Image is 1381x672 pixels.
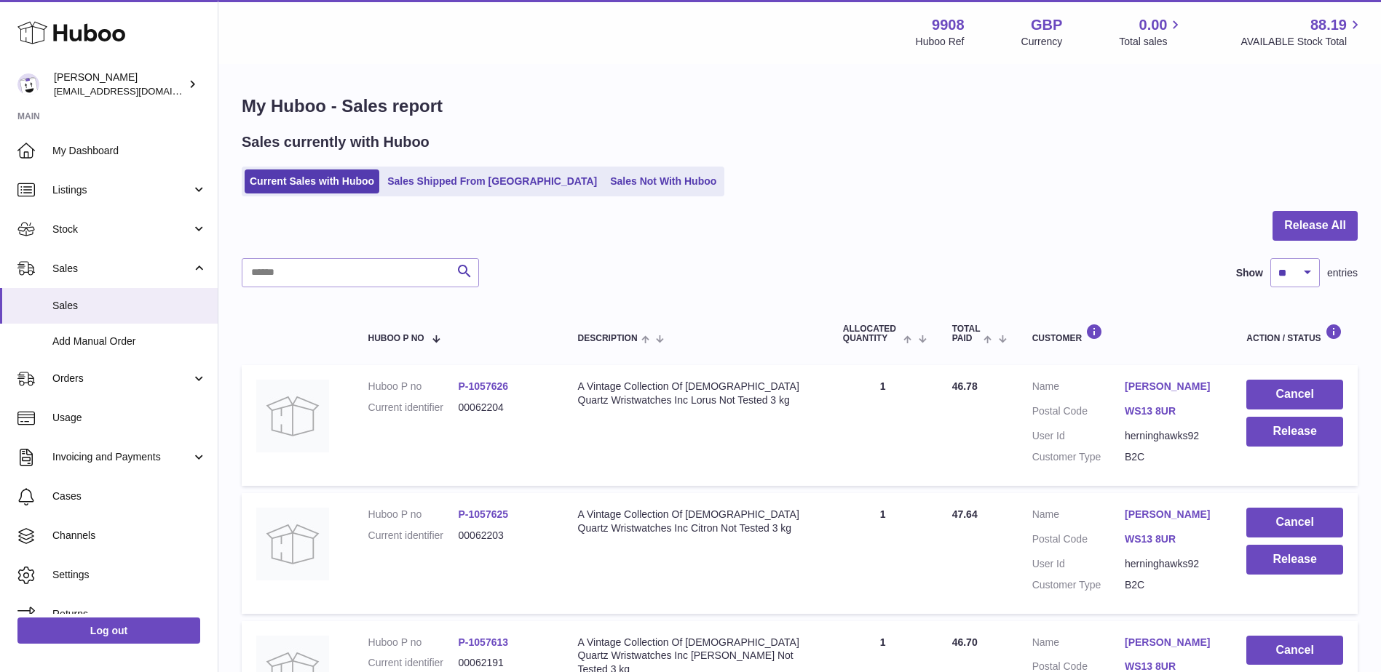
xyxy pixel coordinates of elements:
img: internalAdmin-9908@internal.huboo.com [17,73,39,95]
strong: GBP [1031,15,1062,35]
dt: Huboo P no [368,508,459,521]
dt: User Id [1032,429,1125,443]
span: 47.64 [952,508,978,520]
td: 1 [828,493,938,614]
dt: Customer Type [1032,578,1125,592]
div: Customer [1032,324,1218,343]
dt: Name [1032,380,1125,397]
span: Add Manual Order [52,335,207,348]
dd: B2C [1125,578,1217,592]
span: Sales [52,299,207,313]
h2: Sales currently with Huboo [242,132,430,152]
a: P-1057625 [459,508,509,520]
span: 0.00 [1139,15,1168,35]
span: Returns [52,607,207,621]
dd: 00062191 [459,656,549,670]
span: Stock [52,223,191,236]
dt: Current identifier [368,656,459,670]
dt: Name [1032,508,1125,525]
a: WS13 8UR [1125,532,1217,546]
a: P-1057626 [459,380,509,392]
button: Release All [1273,211,1358,241]
span: ALLOCATED Quantity [843,324,900,343]
a: P-1057613 [459,636,509,648]
span: AVAILABLE Stock Total [1240,35,1364,49]
a: Sales Not With Huboo [605,169,721,193]
img: no-photo.jpg [256,380,329,452]
div: A Vintage Collection Of [DEMOGRAPHIC_DATA] Quartz Wristwatches Inc Citron Not Tested 3 kg [578,508,814,535]
label: Show [1236,266,1263,280]
td: 1 [828,365,938,486]
dd: herninghawks92 [1125,557,1217,571]
dt: Current identifier [368,529,459,543]
a: 0.00 Total sales [1119,15,1184,49]
span: Description [578,334,638,343]
span: Channels [52,529,207,543]
button: Cancel [1246,636,1343,665]
a: [PERSON_NAME] [1125,380,1217,393]
span: Invoicing and Payments [52,450,191,464]
span: 46.78 [952,380,978,392]
span: Cases [52,489,207,503]
a: [PERSON_NAME] [1125,636,1217,649]
dd: 00062203 [459,529,549,543]
a: Current Sales with Huboo [245,169,379,193]
dt: Name [1032,636,1125,653]
div: A Vintage Collection Of [DEMOGRAPHIC_DATA] Quartz Wristwatches Inc Lorus Not Tested 3 kg [578,380,814,407]
dt: Customer Type [1032,450,1125,464]
div: Action / Status [1246,324,1343,343]
strong: 9908 [932,15,965,35]
dt: Huboo P no [368,380,459,393]
dt: Postal Code [1032,532,1125,550]
button: Cancel [1246,508,1343,537]
a: Sales Shipped From [GEOGRAPHIC_DATA] [382,169,602,193]
button: Release [1246,545,1343,575]
a: WS13 8UR [1125,404,1217,418]
span: Sales [52,262,191,276]
span: Listings [52,183,191,197]
div: Huboo Ref [916,35,965,49]
span: Orders [52,372,191,385]
button: Cancel [1246,380,1343,409]
dt: Huboo P no [368,636,459,649]
span: [EMAIL_ADDRESS][DOMAIN_NAME] [54,85,214,97]
a: 88.19 AVAILABLE Stock Total [1240,15,1364,49]
dt: Postal Code [1032,404,1125,422]
h1: My Huboo - Sales report [242,95,1358,118]
dd: B2C [1125,450,1217,464]
span: Huboo P no [368,334,424,343]
span: Total paid [952,324,981,343]
a: Log out [17,617,200,644]
span: My Dashboard [52,144,207,158]
span: 88.19 [1310,15,1347,35]
span: Usage [52,411,207,425]
button: Release [1246,417,1343,447]
dd: 00062204 [459,401,549,415]
dd: herninghawks92 [1125,429,1217,443]
div: [PERSON_NAME] [54,71,185,98]
span: entries [1327,266,1358,280]
dt: User Id [1032,557,1125,571]
a: [PERSON_NAME] [1125,508,1217,521]
span: Settings [52,568,207,582]
dt: Current identifier [368,401,459,415]
span: 46.70 [952,636,978,648]
span: Total sales [1119,35,1184,49]
img: no-photo.jpg [256,508,329,580]
div: Currency [1021,35,1063,49]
